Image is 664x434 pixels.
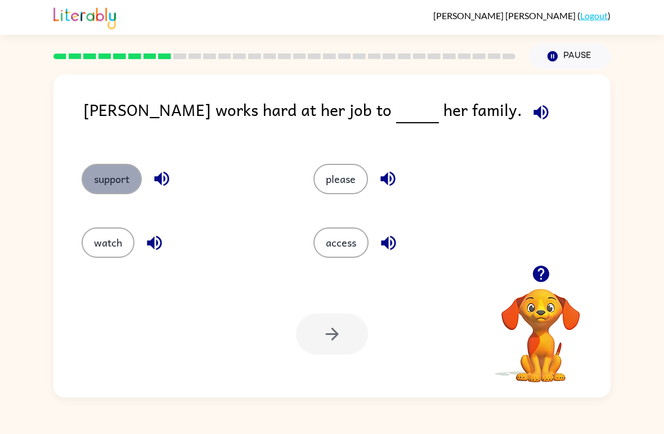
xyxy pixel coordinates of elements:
[433,10,577,21] span: [PERSON_NAME] [PERSON_NAME]
[313,227,369,258] button: access
[82,227,134,258] button: watch
[53,5,116,29] img: Literably
[484,271,597,384] video: Your browser must support playing .mp4 files to use Literably. Please try using another browser.
[82,164,142,194] button: support
[83,97,611,141] div: [PERSON_NAME] works hard at her job to her family.
[313,164,368,194] button: please
[529,43,611,69] button: Pause
[433,10,611,21] div: ( )
[580,10,608,21] a: Logout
